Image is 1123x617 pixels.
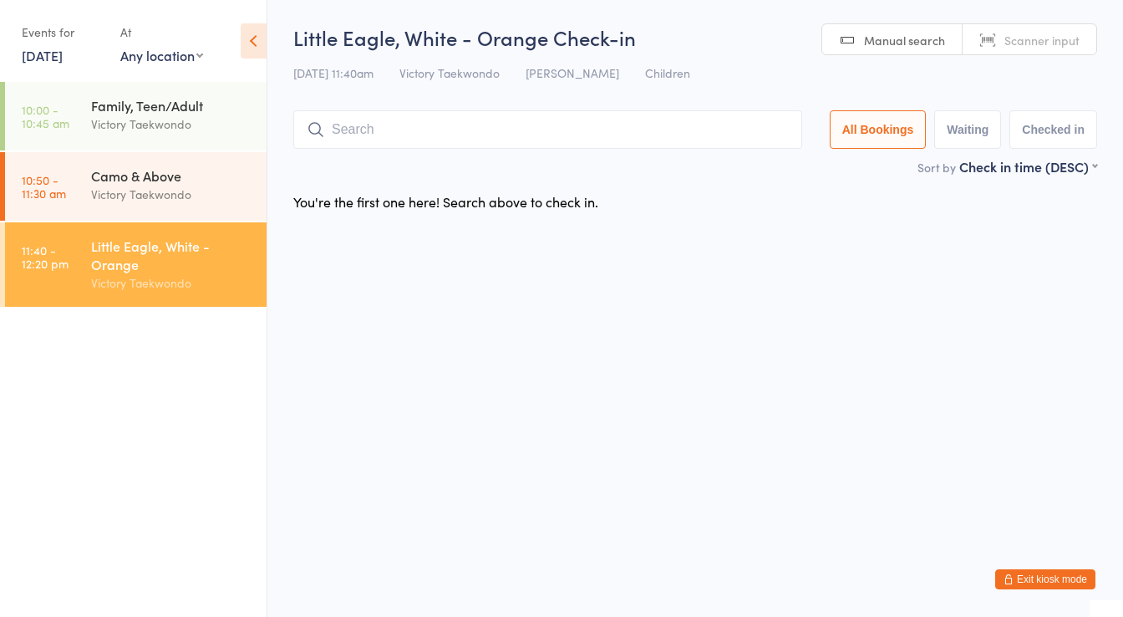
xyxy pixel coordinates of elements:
[995,569,1095,589] button: Exit kiosk mode
[399,64,500,81] span: Victory Taekwondo
[22,46,63,64] a: [DATE]
[1009,110,1097,149] button: Checked in
[293,192,598,211] div: You're the first one here! Search above to check in.
[22,103,69,130] time: 10:00 - 10:45 am
[5,152,267,221] a: 10:50 -11:30 amCamo & AboveVictory Taekwondo
[120,46,203,64] div: Any location
[293,64,373,81] span: [DATE] 11:40am
[91,185,252,204] div: Victory Taekwondo
[293,23,1097,51] h2: Little Eagle, White - Orange Check-in
[22,243,69,270] time: 11:40 - 12:20 pm
[293,110,802,149] input: Search
[22,173,66,200] time: 10:50 - 11:30 am
[959,157,1097,176] div: Check in time (DESC)
[91,273,252,293] div: Victory Taekwondo
[645,64,690,81] span: Children
[91,96,252,115] div: Family, Teen/Adult
[120,18,203,46] div: At
[91,166,252,185] div: Camo & Above
[934,110,1001,149] button: Waiting
[5,82,267,150] a: 10:00 -10:45 amFamily, Teen/AdultVictory Taekwondo
[91,115,252,134] div: Victory Taekwondo
[91,237,252,273] div: Little Eagle, White - Orange
[5,222,267,307] a: 11:40 -12:20 pmLittle Eagle, White - OrangeVictory Taekwondo
[830,110,927,149] button: All Bookings
[1004,32,1080,48] span: Scanner input
[917,159,956,176] label: Sort by
[526,64,619,81] span: [PERSON_NAME]
[864,32,945,48] span: Manual search
[22,18,104,46] div: Events for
